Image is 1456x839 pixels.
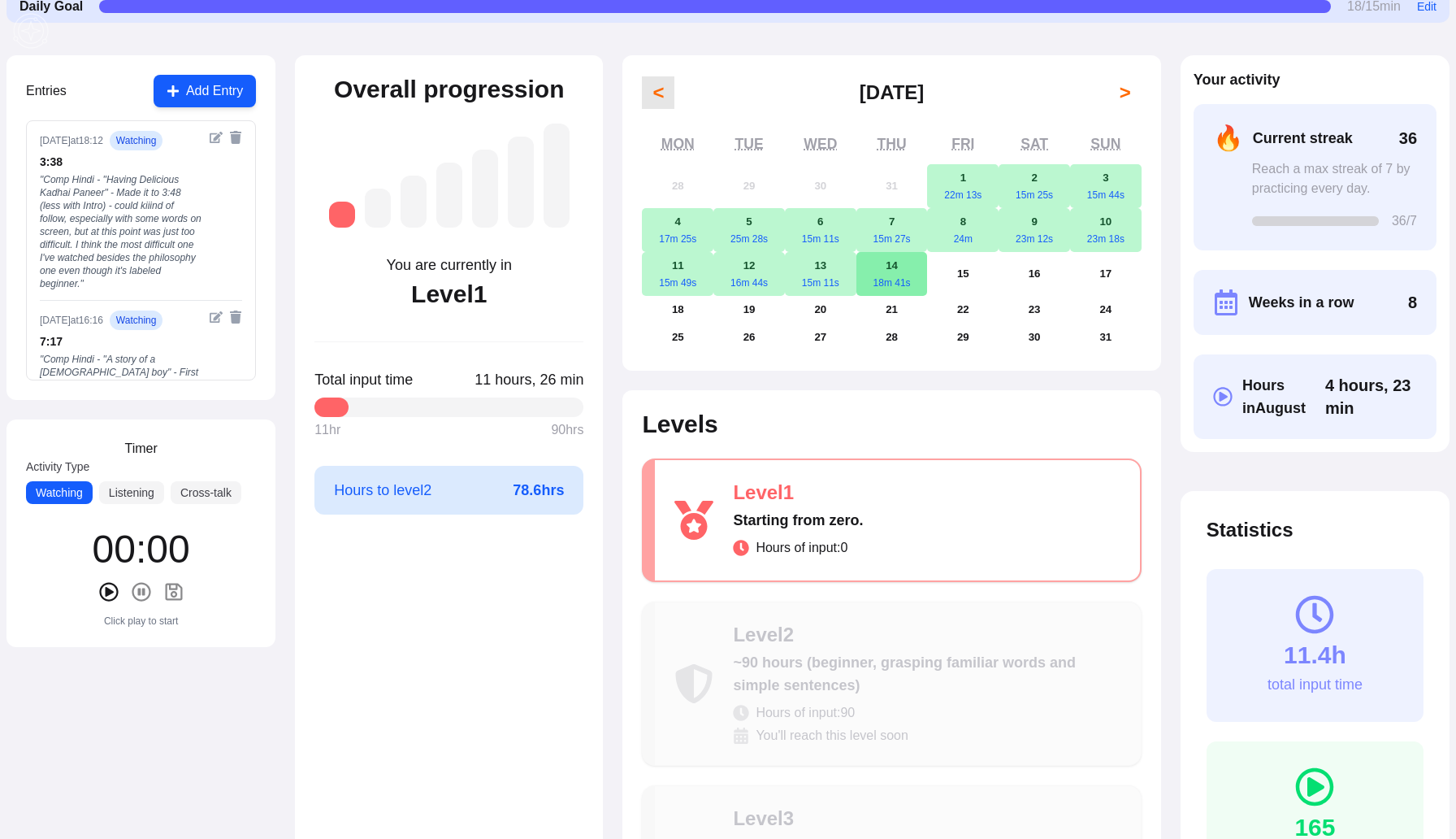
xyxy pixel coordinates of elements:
[642,252,713,296] button: August 11, 202515m 49s
[672,259,684,272] abbr: August 11, 2025
[999,233,1070,246] div: 23m 12s
[642,410,1141,439] h2: Levels
[999,296,1070,324] button: August 23, 2025
[999,189,1070,202] div: 15m 25s
[785,164,856,208] button: July 30, 2025
[472,150,498,228] div: Level 5: ~1,050 hours (high intermediate, understanding most everyday content)
[927,164,999,208] button: August 1, 202522m 13s
[110,131,163,150] span: watching
[886,180,898,192] abbr: July 31, 2025
[743,331,756,343] abbr: August 26, 2025
[334,479,431,502] span: Hours to level 2
[743,259,756,272] abbr: August 12, 2025
[889,215,895,228] abbr: August 7, 2025
[642,276,713,289] div: 15m 49s
[171,481,241,504] button: Cross-talk
[734,136,763,152] abbr: Tuesday
[814,259,826,272] abbr: August 13, 2025
[856,233,928,246] div: 15m 27s
[229,131,242,144] button: Delete entry
[26,81,67,101] h3: Entries
[927,208,999,252] button: August 8, 202524m
[733,806,1120,832] div: Level 3
[713,252,785,296] button: August 12, 202516m 44s
[642,296,713,324] button: August 18, 2025
[642,324,713,351] button: August 25, 2025
[743,303,756,315] abbr: August 19, 2025
[551,420,583,440] span: 90 hrs
[1070,189,1142,202] div: 15m 44s
[26,481,93,504] button: Watching
[856,276,928,289] div: 18m 41s
[1213,124,1243,153] span: 🔥
[856,208,928,252] button: August 7, 202515m 27s
[104,615,178,628] div: Click play to start
[1031,215,1037,228] abbr: August 9, 2025
[329,202,355,228] div: Level 1: Starting from zero.
[886,303,898,315] abbr: August 21, 2025
[1070,296,1142,324] button: August 24, 2025
[927,233,999,246] div: 24m
[999,324,1070,351] button: August 30, 2025
[40,154,203,170] div: 3 : 38
[672,180,684,192] abbr: July 28, 2025
[642,164,713,208] button: July 28, 2025
[1103,172,1108,184] abbr: August 3, 2025
[672,331,684,343] abbr: August 25, 2025
[1070,233,1142,246] div: 23m 18s
[1249,291,1354,314] span: Weeks in a row
[661,136,695,152] abbr: Monday
[743,180,756,192] abbr: July 29, 2025
[675,215,681,228] abbr: August 4, 2025
[746,215,752,228] abbr: August 5, 2025
[124,439,157,459] h3: Timer
[804,136,837,152] abbr: Wednesday
[1120,80,1131,106] span: >
[411,280,487,309] div: Level 1
[886,259,898,272] abbr: August 14, 2025
[1029,331,1041,343] abbr: August 30, 2025
[642,76,674,109] button: <
[1399,127,1417,150] span: 36
[999,208,1070,252] button: August 9, 202523m 12s
[999,164,1070,208] button: August 2, 202515m 25s
[927,296,999,324] button: August 22, 2025
[999,252,1070,296] button: August 16, 2025
[814,303,826,315] abbr: August 20, 2025
[785,208,856,252] button: August 6, 202515m 11s
[817,215,823,228] abbr: August 6, 2025
[40,173,203,290] div: " Comp Hindi - "Having Delicious Kadhai Paneer" - Made it to 3:48 (less with Intro) - could kiiin...
[756,726,908,746] span: You'll reach this level soon
[877,136,907,152] abbr: Thursday
[1099,303,1111,315] abbr: August 24, 2025
[1267,673,1363,696] div: total input time
[1253,127,1353,150] span: Current streak
[40,314,103,327] div: [DATE] at 16:16
[544,124,570,228] div: Level 7: ~2,625 hours (near-native, understanding most media and conversations fluently)
[26,459,256,475] label: Activity Type
[1109,76,1142,109] button: >
[1252,159,1417,198] div: Reach a max streak of 7 by practicing every day.
[814,331,826,343] abbr: August 27, 2025
[927,189,999,202] div: 22m 13s
[1070,324,1142,351] button: August 31, 2025
[40,333,203,350] div: 7 : 17
[713,208,785,252] button: August 5, 202525m 28s
[713,233,785,246] div: 25m 28s
[474,368,583,391] span: Click to toggle between decimal and time format
[1099,331,1111,343] abbr: August 31, 2025
[1020,136,1048,152] abbr: Saturday
[642,233,713,246] div: 17m 25s
[856,296,928,324] button: August 21, 2025
[1029,303,1041,315] abbr: August 23, 2025
[927,324,999,351] button: August 29, 2025
[960,172,966,184] abbr: August 1, 2025
[1090,136,1120,152] abbr: Sunday
[154,75,256,107] button: Add Entry
[785,296,856,324] button: August 20, 2025
[436,163,462,228] div: Level 4: ~525 hours (intermediate, understanding more complex conversations)
[856,164,928,208] button: July 31, 2025
[672,303,684,315] abbr: August 18, 2025
[785,276,856,289] div: 15m 11s
[1070,164,1142,208] button: August 3, 202515m 44s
